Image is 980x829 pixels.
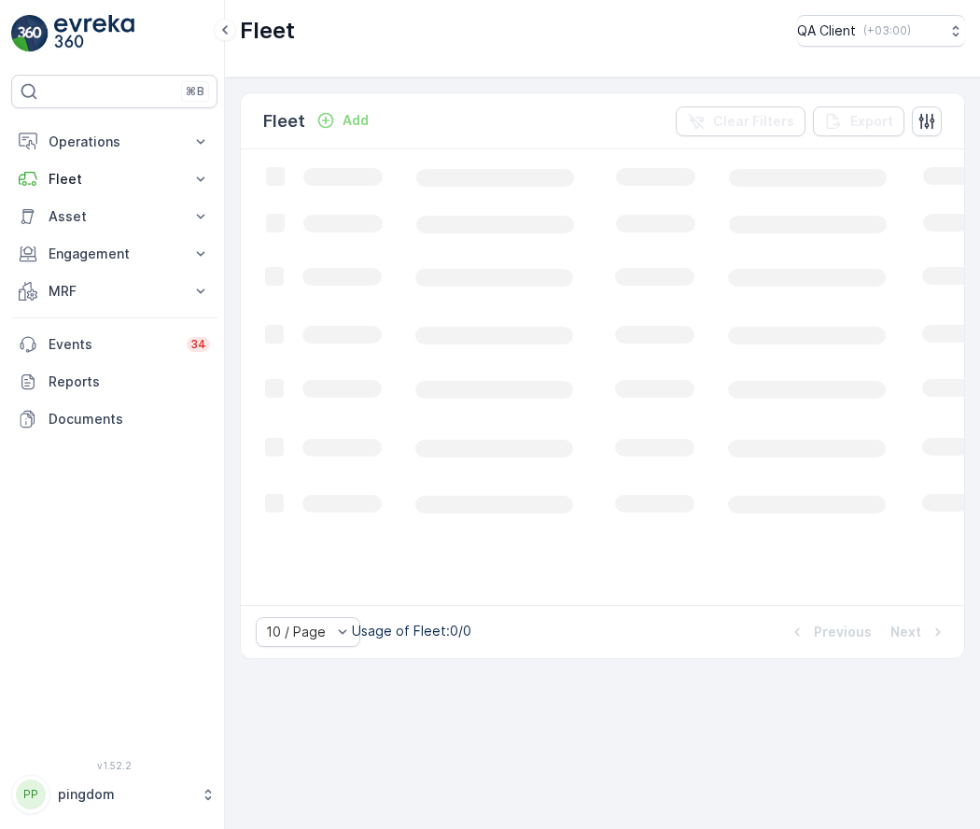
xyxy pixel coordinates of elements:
[863,23,911,38] p: ( +03:00 )
[713,112,794,131] p: Clear Filters
[16,780,46,809] div: PP
[54,15,134,52] img: logo_light-DOdMpM7g.png
[11,775,217,814] button: PPpingdom
[813,106,904,136] button: Export
[676,106,805,136] button: Clear Filters
[786,621,874,643] button: Previous
[49,245,180,263] p: Engagement
[814,623,872,641] p: Previous
[240,16,295,46] p: Fleet
[352,622,471,640] p: Usage of Fleet : 0/0
[11,326,217,363] a: Events34
[49,282,180,301] p: MRF
[309,109,376,132] button: Add
[11,760,217,771] span: v 1.52.2
[11,123,217,161] button: Operations
[11,198,217,235] button: Asset
[11,235,217,273] button: Engagement
[850,112,893,131] p: Export
[11,363,217,400] a: Reports
[11,161,217,198] button: Fleet
[889,621,949,643] button: Next
[190,337,206,352] p: 34
[49,410,210,429] p: Documents
[263,108,305,134] p: Fleet
[11,273,217,310] button: MRF
[49,207,180,226] p: Asset
[49,133,180,151] p: Operations
[186,84,204,99] p: ⌘B
[11,15,49,52] img: logo
[343,111,369,130] p: Add
[797,15,965,47] button: QA Client(+03:00)
[11,400,217,438] a: Documents
[797,21,856,40] p: QA Client
[49,372,210,391] p: Reports
[890,623,921,641] p: Next
[49,170,180,189] p: Fleet
[58,785,191,804] p: pingdom
[49,335,175,354] p: Events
